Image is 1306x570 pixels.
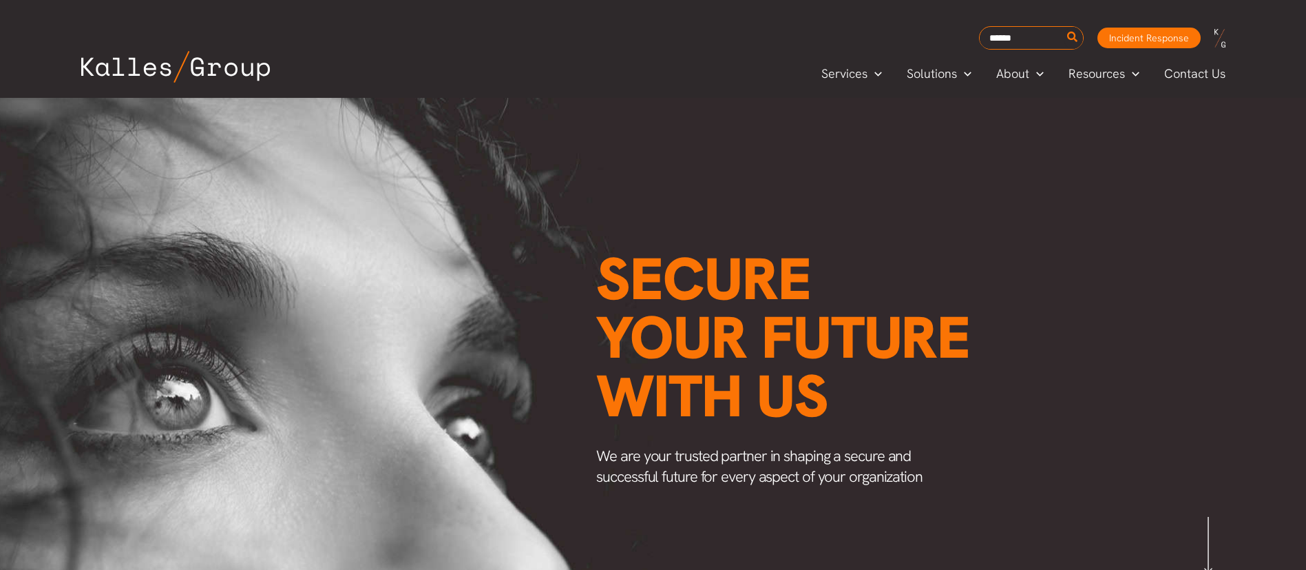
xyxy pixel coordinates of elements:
button: Search [1064,27,1082,49]
a: ResourcesMenu Toggle [1056,63,1152,84]
span: Menu Toggle [957,63,971,84]
a: Incident Response [1097,28,1201,48]
span: Menu Toggle [1125,63,1139,84]
img: Kalles Group [81,51,270,83]
span: Contact Us [1164,63,1225,84]
a: Contact Us [1152,63,1239,84]
span: Solutions [907,63,957,84]
span: Services [821,63,867,84]
a: AboutMenu Toggle [984,63,1056,84]
span: About [996,63,1029,84]
span: Resources [1068,63,1125,84]
a: SolutionsMenu Toggle [894,63,984,84]
nav: Primary Site Navigation [809,62,1239,85]
span: Menu Toggle [1029,63,1044,84]
span: Menu Toggle [867,63,882,84]
span: We are your trusted partner in shaping a secure and successful future for every aspect of your or... [596,446,923,487]
a: ServicesMenu Toggle [809,63,894,84]
span: Secure your future with us [596,241,970,434]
